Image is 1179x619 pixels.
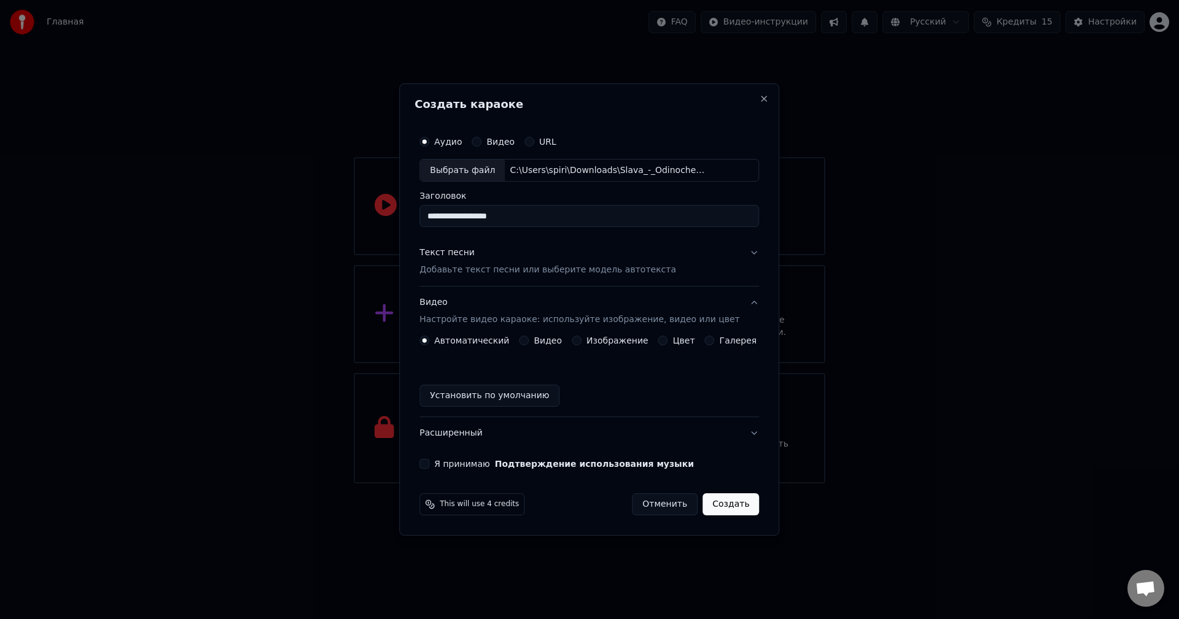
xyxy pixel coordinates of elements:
div: Текст песни [419,247,475,260]
div: Выбрать файл [420,160,505,182]
label: Видео [534,336,562,345]
label: Автоматический [434,336,509,345]
button: Создать [702,493,759,515]
button: Установить по умолчанию [419,385,559,407]
label: Заголовок [419,192,759,201]
span: This will use 4 credits [440,499,519,509]
div: ВидеоНастройте видео караоке: используйте изображение, видео или цвет [419,336,759,417]
label: Цвет [673,336,695,345]
h2: Создать караоке [414,99,764,110]
button: Отменить [632,493,698,515]
button: ВидеоНастройте видео караоке: используйте изображение, видео или цвет [419,287,759,336]
label: Я принимаю [434,459,694,468]
label: Изображение [586,336,648,345]
label: URL [539,137,556,146]
p: Настройте видео караоке: используйте изображение, видео или цвет [419,313,739,326]
label: Аудио [434,137,462,146]
label: Галерея [720,336,757,345]
p: Добавьте текст песни или выберите модель автотекста [419,264,676,277]
label: Видео [486,137,515,146]
button: Расширенный [419,417,759,449]
button: Текст песниДобавьте текст песни или выберите модель автотекста [419,237,759,286]
div: C:\Users\spiri\Downloads\Slava_-_Odinochestvo-suka_47837869.mp3 [505,164,714,177]
button: Я принимаю [495,459,694,468]
div: Видео [419,297,739,326]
